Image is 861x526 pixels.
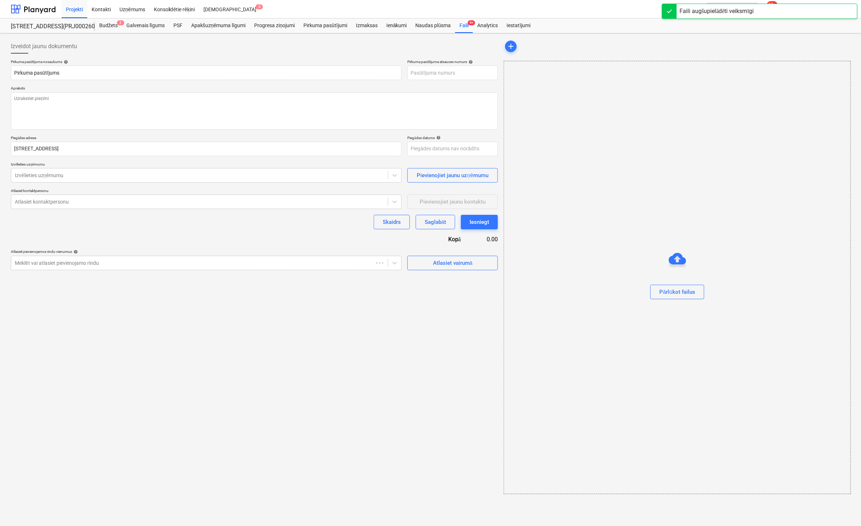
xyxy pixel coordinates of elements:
[467,60,473,64] span: help
[473,18,502,33] a: Analytics
[256,4,263,9] span: 3
[407,135,498,140] div: Piegādes datums
[72,250,78,254] span: help
[374,215,410,229] button: Skaidrs
[472,235,498,243] div: 0.00
[11,59,402,64] div: Pirkuma pasūtījuma nosaukums
[187,18,250,33] a: Apakšuzņēmuma līgumi
[11,162,402,168] p: Izvēlieties uzņēmumu
[659,287,695,297] div: Pārlūkot failus
[455,18,473,33] a: Faili9+
[382,18,411,33] a: Ienākumi
[407,142,498,156] input: Piegādes datums nav norādīts
[11,249,402,254] div: Atlasiet pievienojamos rindu vienumus
[417,171,489,180] div: Pievienojiet jaunu uzņēmumu
[11,66,402,80] input: Dokumenta nosaukums
[299,18,352,33] a: Pirkuma pasūtījumi
[11,86,498,92] p: Apraksts
[650,285,704,299] button: Pārlūkot failus
[95,18,122,33] a: Budžets2
[11,42,77,51] span: Izveidot jaunu dokumentu
[468,20,475,25] span: 9+
[407,66,498,80] input: Pasūtījuma numurs
[11,135,402,142] p: Piegādes adrese
[504,61,851,494] div: Pārlūkot failus
[416,215,455,229] button: Saglabāt
[407,59,498,64] div: Pirkuma pasūtījuma atsauces numurs
[407,256,498,270] button: Atlasiet vairumā
[62,60,68,64] span: help
[383,217,401,227] div: Skaidrs
[470,217,489,227] div: Iesniegt
[435,135,441,140] span: help
[122,18,169,33] a: Galvenais līgums
[250,18,299,33] a: Progresa ziņojumi
[455,18,473,33] div: Faili
[680,7,754,16] div: Faili augšupielādēti veiksmīgi
[169,18,187,33] a: PSF
[117,20,124,25] span: 2
[425,217,446,227] div: Saglabāt
[95,18,122,33] div: Budžets
[352,18,382,33] a: Izmaksas
[507,42,515,51] span: add
[404,235,472,243] div: Kopā
[407,168,498,183] button: Pievienojiet jaunu uzņēmumu
[11,142,402,156] input: Piegādes adrese
[411,18,455,33] a: Naudas plūsma
[433,258,472,268] div: Atlasiet vairumā
[825,491,861,526] iframe: Chat Widget
[502,18,535,33] a: Iestatījumi
[11,188,402,195] p: Atlasiet kontaktpersonu
[11,23,86,30] div: [STREET_ADDRESS](PRJ0002600) 2601946
[461,215,498,229] button: Iesniegt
